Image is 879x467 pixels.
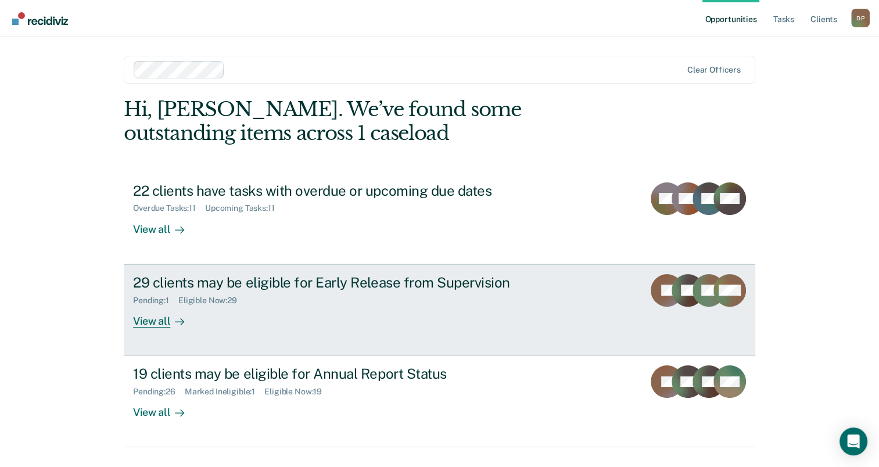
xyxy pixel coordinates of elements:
div: Hi, [PERSON_NAME]. We’ve found some outstanding items across 1 caseload [124,98,629,145]
a: 29 clients may be eligible for Early Release from SupervisionPending:1Eligible Now:29View all [124,264,755,356]
div: View all [133,305,198,328]
button: Profile dropdown button [851,9,870,27]
div: Upcoming Tasks : 11 [205,203,284,213]
div: View all [133,397,198,419]
img: Recidiviz [12,12,68,25]
div: Pending : 1 [133,296,178,306]
a: 19 clients may be eligible for Annual Report StatusPending:26Marked Ineligible:1Eligible Now:19Vi... [124,356,755,447]
div: Eligible Now : 19 [264,387,331,397]
div: 19 clients may be eligible for Annual Report Status [133,365,541,382]
div: 29 clients may be eligible for Early Release from Supervision [133,274,541,291]
div: Marked Ineligible : 1 [185,387,264,397]
div: Pending : 26 [133,387,185,397]
div: Overdue Tasks : 11 [133,203,205,213]
div: Eligible Now : 29 [178,296,246,306]
div: View all [133,213,198,236]
div: D P [851,9,870,27]
div: Clear officers [687,65,741,75]
a: 22 clients have tasks with overdue or upcoming due datesOverdue Tasks:11Upcoming Tasks:11View all [124,173,755,264]
div: 22 clients have tasks with overdue or upcoming due dates [133,182,541,199]
div: Open Intercom Messenger [839,428,867,455]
